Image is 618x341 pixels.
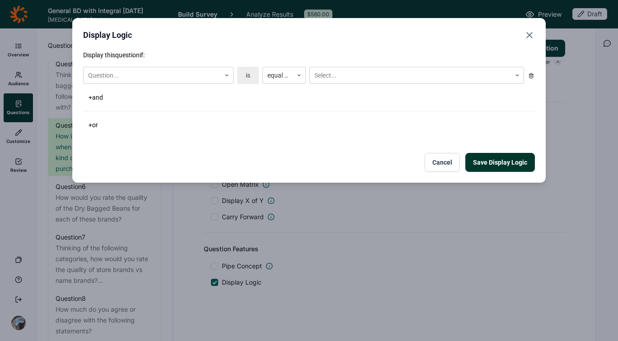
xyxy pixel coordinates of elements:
[425,153,460,172] button: Cancel
[83,119,103,131] button: +or
[237,67,259,84] div: is
[524,29,535,41] button: Close
[83,51,535,60] p: Display this question if:
[528,72,535,79] div: Remove
[83,29,132,41] h2: Display Logic
[465,153,535,172] button: Save Display Logic
[83,91,108,104] button: +and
